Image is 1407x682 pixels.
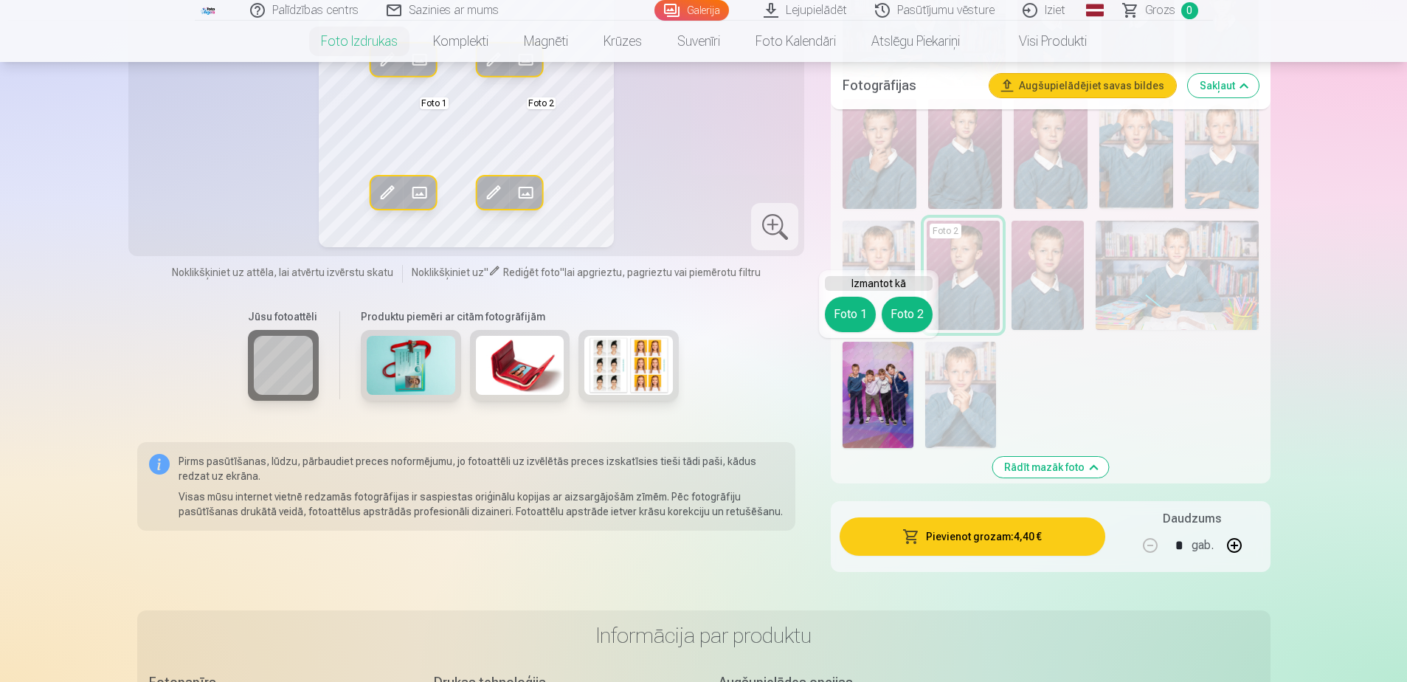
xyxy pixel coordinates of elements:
[978,21,1104,62] a: Visi produkti
[355,309,685,324] h6: Produktu piemēri ar citām fotogrāfijām
[564,266,761,278] span: lai apgrieztu, pagrieztu vai piemērotu filtru
[1192,528,1214,563] div: gab.
[248,309,319,324] h6: Jūsu fotoattēli
[660,21,738,62] a: Suvenīri
[560,266,564,278] span: "
[484,266,488,278] span: "
[412,266,484,278] span: Noklikšķiniet uz
[825,276,933,291] h6: Izmantot kā
[825,297,876,332] button: Foto 1
[149,622,1259,649] h3: Informācija par produktu
[1145,1,1175,19] span: Grozs
[840,517,1104,556] button: Pievienot grozam:4,40 €
[843,75,977,96] h5: Fotogrāfijas
[738,21,854,62] a: Foto kalendāri
[201,6,217,15] img: /fa1
[172,265,393,280] span: Noklikšķiniet uz attēla, lai atvērtu izvērstu skatu
[586,21,660,62] a: Krūzes
[1188,74,1259,97] button: Sakļaut
[882,297,933,332] button: Foto 2
[179,454,784,483] p: Pirms pasūtīšanas, lūdzu, pārbaudiet preces noformējumu, jo fotoattēli uz izvēlētās preces izskat...
[506,21,586,62] a: Magnēti
[1181,2,1198,19] span: 0
[1163,510,1221,528] h5: Daudzums
[992,457,1108,478] button: Rādīt mazāk foto
[303,21,415,62] a: Foto izdrukas
[179,489,784,519] p: Visas mūsu internet vietnē redzamās fotogrāfijas ir saspiestas oriģinālu kopijas ar aizsargājošām...
[989,74,1176,97] button: Augšupielādējiet savas bildes
[854,21,978,62] a: Atslēgu piekariņi
[503,266,560,278] span: Rediģēt foto
[415,21,506,62] a: Komplekti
